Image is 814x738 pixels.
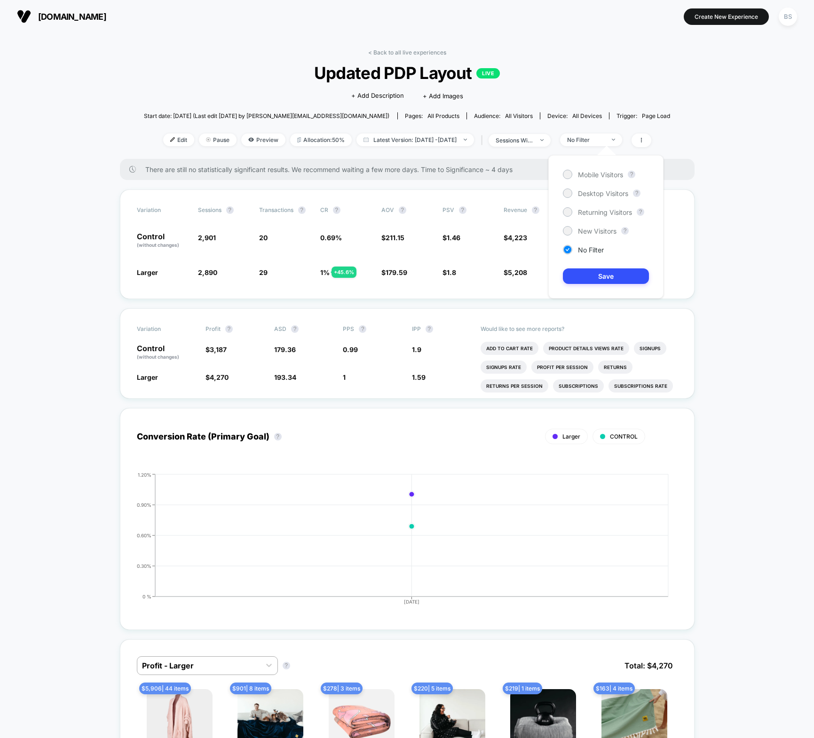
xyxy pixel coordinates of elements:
[505,112,533,119] span: All Visitors
[259,206,293,213] span: Transactions
[137,532,151,538] tspan: 0.60%
[290,133,352,146] span: Allocation: 50%
[481,361,527,374] li: Signups Rate
[145,165,676,173] span: There are still no statistically significant results. We recommend waiting a few more days . Time...
[144,112,389,119] span: Start date: [DATE] (Last edit [DATE] by [PERSON_NAME][EMAIL_ADDRESS][DOMAIN_NAME])
[139,683,191,694] span: $ 5,906 | 44 items
[205,345,227,353] span: $
[259,268,268,276] span: 29
[531,361,593,374] li: Profit Per Session
[274,433,282,440] button: ?
[137,563,151,568] tspan: 0.30%
[210,345,227,353] span: 3,187
[298,206,306,214] button: ?
[405,112,459,119] div: Pages:
[578,246,604,254] span: No Filter
[572,112,602,119] span: all devices
[381,234,404,242] span: $
[578,189,628,197] span: Desktop Visitors
[532,206,539,214] button: ?
[412,325,421,332] span: IPP
[620,656,678,675] span: Total: $ 4,270
[616,112,670,119] div: Trigger:
[259,234,268,242] span: 20
[508,268,527,276] span: 5,208
[17,9,31,24] img: Visually logo
[137,242,179,248] span: (without changes)
[399,206,406,214] button: ?
[593,683,635,694] span: $ 163 | 4 items
[447,234,460,242] span: 1.46
[426,325,433,333] button: ?
[443,268,456,276] span: $
[274,345,296,353] span: 179.36
[351,91,404,101] span: + Add Description
[610,433,638,440] span: CONTROL
[443,206,454,213] span: PSV
[481,325,678,332] p: Would like to see more reports?
[137,206,189,214] span: Variation
[333,206,340,214] button: ?
[423,92,463,100] span: + Add Images
[343,373,346,381] span: 1
[291,325,299,333] button: ?
[320,206,328,213] span: CR
[621,227,629,235] button: ?
[38,12,106,22] span: [DOMAIN_NAME]
[563,268,649,284] button: Save
[381,206,394,213] span: AOV
[459,206,466,214] button: ?
[504,268,527,276] span: $
[578,227,616,235] span: New Visitors
[642,112,670,119] span: Page Load
[508,234,527,242] span: 4,223
[578,208,632,216] span: Returning Visitors
[504,234,527,242] span: $
[609,379,673,393] li: Subscriptions Rate
[479,133,489,147] span: |
[504,206,527,213] span: Revenue
[412,373,426,381] span: 1.59
[320,234,342,242] span: 0.69 %
[404,599,419,605] tspan: [DATE]
[14,9,109,24] button: [DOMAIN_NAME]
[540,139,544,141] img: end
[206,137,211,142] img: end
[503,683,542,694] span: $ 219 | 1 items
[628,171,635,178] button: ?
[163,133,194,146] span: Edit
[364,137,369,142] img: calendar
[386,268,407,276] span: 179.59
[198,268,217,276] span: 2,890
[427,112,459,119] span: all products
[553,379,604,393] li: Subscriptions
[464,139,467,141] img: end
[443,234,460,242] span: $
[481,379,548,393] li: Returns Per Session
[386,234,404,242] span: 211.15
[137,268,158,276] span: Larger
[274,373,296,381] span: 193.34
[779,8,797,26] div: BS
[368,49,446,56] a: < Back to all live experiences
[321,683,363,694] span: $ 278 | 3 items
[210,373,229,381] span: 4,270
[633,189,640,197] button: ?
[198,234,216,242] span: 2,901
[343,345,358,353] span: 0.99
[138,471,151,477] tspan: 1.20%
[412,345,421,353] span: 1.9
[447,268,456,276] span: 1.8
[320,268,330,276] span: 1 %
[543,342,629,355] li: Product Details Views Rate
[567,136,605,143] div: No Filter
[496,137,533,144] div: sessions with impression
[230,683,271,694] span: $ 901 | 8 items
[205,325,221,332] span: Profit
[381,268,407,276] span: $
[226,206,234,214] button: ?
[612,139,615,141] img: end
[170,137,175,142] img: edit
[137,233,189,249] p: Control
[332,267,356,278] div: + 45.6 %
